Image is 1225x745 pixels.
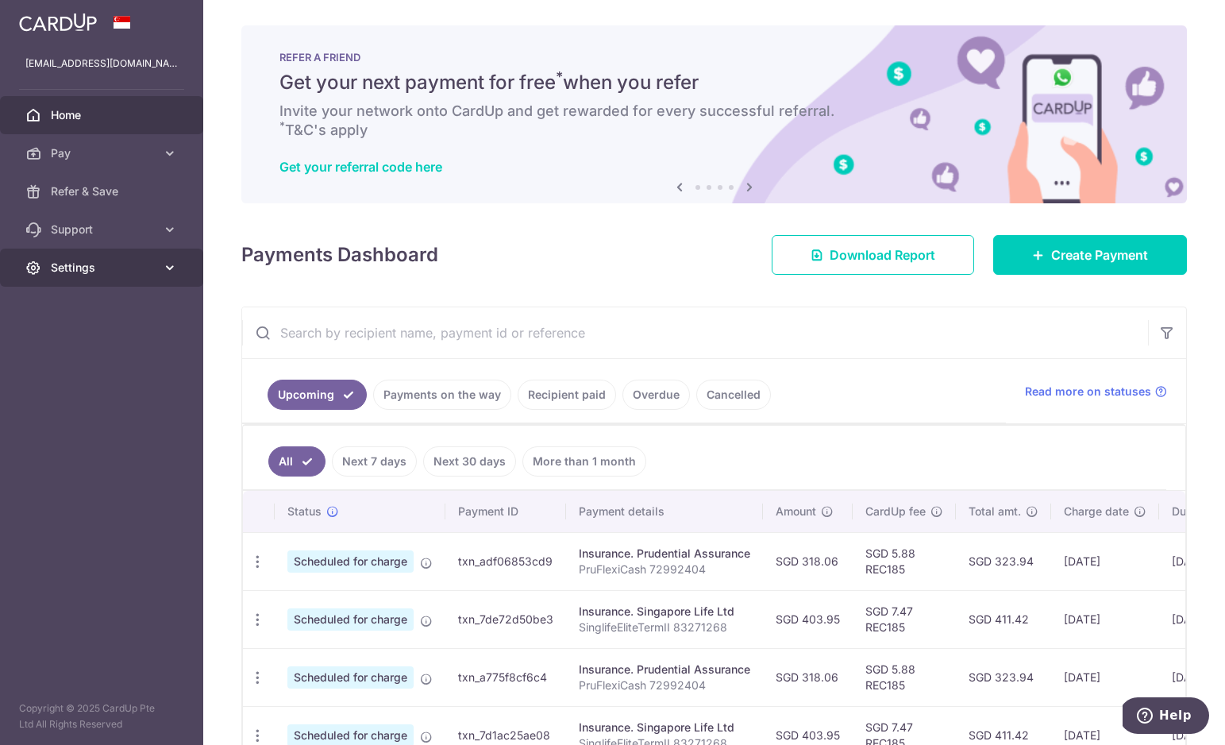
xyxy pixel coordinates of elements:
[579,720,750,735] div: Insurance. Singapore Life Ltd
[956,532,1051,590] td: SGD 323.94
[993,235,1187,275] a: Create Payment
[956,648,1051,706] td: SGD 323.94
[287,504,322,519] span: Status
[25,56,178,71] p: [EMAIL_ADDRESS][DOMAIN_NAME]
[1051,245,1148,264] span: Create Payment
[373,380,511,410] a: Payments on the way
[763,648,853,706] td: SGD 318.06
[853,648,956,706] td: SGD 5.88 REC185
[445,491,566,532] th: Payment ID
[51,145,156,161] span: Pay
[579,562,750,577] p: PruFlexiCash 72992404
[1051,532,1159,590] td: [DATE]
[622,380,690,410] a: Overdue
[241,25,1187,203] img: RAF banner
[51,222,156,237] span: Support
[279,102,1149,140] h6: Invite your network onto CardUp and get rewarded for every successful referral. T&C's apply
[1051,590,1159,648] td: [DATE]
[19,13,97,32] img: CardUp
[279,51,1149,64] p: REFER A FRIEND
[1025,384,1167,400] a: Read more on statuses
[763,532,853,590] td: SGD 318.06
[566,491,763,532] th: Payment details
[445,532,566,590] td: txn_adf06853cd9
[51,183,156,199] span: Refer & Save
[423,446,516,477] a: Next 30 days
[579,677,750,693] p: PruFlexiCash 72992404
[865,504,926,519] span: CardUp fee
[241,241,438,269] h4: Payments Dashboard
[579,604,750,620] div: Insurance. Singapore Life Ltd
[445,648,566,706] td: txn_a775f8cf6c4
[763,590,853,648] td: SGD 403.95
[772,235,974,275] a: Download Report
[1025,384,1151,400] span: Read more on statuses
[696,380,771,410] a: Cancelled
[445,590,566,648] td: txn_7de72d50be3
[522,446,646,477] a: More than 1 month
[1123,697,1209,737] iframe: Opens a widget where you can find more information
[242,307,1148,358] input: Search by recipient name, payment id or reference
[332,446,417,477] a: Next 7 days
[969,504,1021,519] span: Total amt.
[268,446,326,477] a: All
[268,380,367,410] a: Upcoming
[279,159,442,175] a: Get your referral code here
[853,590,956,648] td: SGD 7.47 REC185
[279,70,1149,95] h5: Get your next payment for free when you refer
[579,662,750,677] div: Insurance. Prudential Assurance
[518,380,616,410] a: Recipient paid
[579,546,750,562] div: Insurance. Prudential Assurance
[579,620,750,635] p: SinglifeEliteTermII 83271268
[1064,504,1129,519] span: Charge date
[51,107,156,123] span: Home
[956,590,1051,648] td: SGD 411.42
[287,608,414,631] span: Scheduled for charge
[853,532,956,590] td: SGD 5.88 REC185
[51,260,156,276] span: Settings
[776,504,816,519] span: Amount
[287,666,414,689] span: Scheduled for charge
[830,245,935,264] span: Download Report
[1172,504,1219,519] span: Due date
[287,550,414,573] span: Scheduled for charge
[1051,648,1159,706] td: [DATE]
